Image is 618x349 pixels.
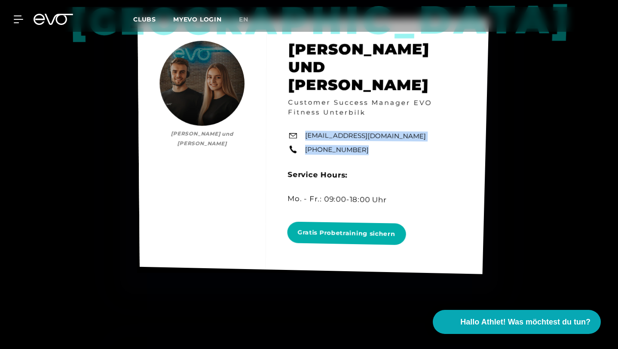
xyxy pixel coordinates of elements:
[305,145,369,155] a: [PHONE_NUMBER]
[133,15,173,23] a: Clubs
[460,316,590,328] span: Hallo Athlet! Was möchtest du tun?
[297,228,395,239] span: Gratis Probetraining sichern
[433,310,601,334] button: Hallo Athlet! Was möchtest du tun?
[173,15,222,23] a: MYEVO LOGIN
[287,215,410,251] a: Gratis Probetraining sichern
[305,131,426,142] a: [EMAIL_ADDRESS][DOMAIN_NAME]
[239,15,248,23] span: en
[133,15,156,23] span: Clubs
[239,15,259,24] a: en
